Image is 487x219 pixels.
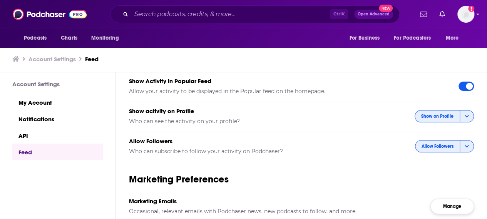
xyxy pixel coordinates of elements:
[12,110,103,127] a: Notifications
[129,118,408,125] h5: Who can see the activity on your profile?
[12,127,103,144] a: API
[415,140,474,152] button: Allow Followers
[422,144,454,149] span: Allow Followers
[436,8,448,21] a: Show notifications dropdown
[129,197,424,205] h5: Marketing Emails
[457,6,474,23] img: User Profile
[358,12,390,16] span: Open Advanced
[349,33,380,43] span: For Business
[389,31,442,45] button: open menu
[415,110,474,122] button: Show on Profile
[421,114,454,119] span: Show on Profile
[354,10,393,19] button: Open AdvancedNew
[129,107,408,115] h5: Show activity on Profile
[330,9,348,19] span: Ctrl K
[446,33,459,43] span: More
[379,5,393,12] span: New
[86,31,129,45] button: open menu
[13,7,87,22] img: Podchaser - Follow, Share and Rate Podcasts
[85,55,99,63] a: Feed
[129,173,474,185] h3: Marketing Preferences
[56,31,82,45] a: Charts
[12,80,103,88] h3: Account Settings
[344,31,389,45] button: open menu
[394,33,431,43] span: For Podcasters
[12,94,103,110] a: My Account
[468,6,474,12] svg: Add a profile image
[61,33,77,43] span: Charts
[417,8,430,21] a: Show notifications dropdown
[18,31,57,45] button: open menu
[129,77,452,85] h5: Show Activity in Popular Feed
[91,33,119,43] span: Monitoring
[440,31,469,45] button: open menu
[129,148,409,155] h5: Who can subscribe to follow your activity on Podchaser?
[110,5,400,23] div: Search podcasts, credits, & more...
[24,33,47,43] span: Podcasts
[430,199,474,214] a: Manage
[131,8,330,20] input: Search podcasts, credits, & more...
[129,88,452,95] h5: Allow your activity to be displayed in the Popular feed on the homepage.
[457,6,474,23] button: Show profile menu
[129,137,409,145] h5: Allow Followers
[457,6,474,23] span: Logged in as Leighn
[28,55,76,63] a: Account Settings
[12,144,103,160] a: Feed
[129,208,424,215] h5: Occasional, relevant emails with Podchaser news, new podcasts to follow, and more.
